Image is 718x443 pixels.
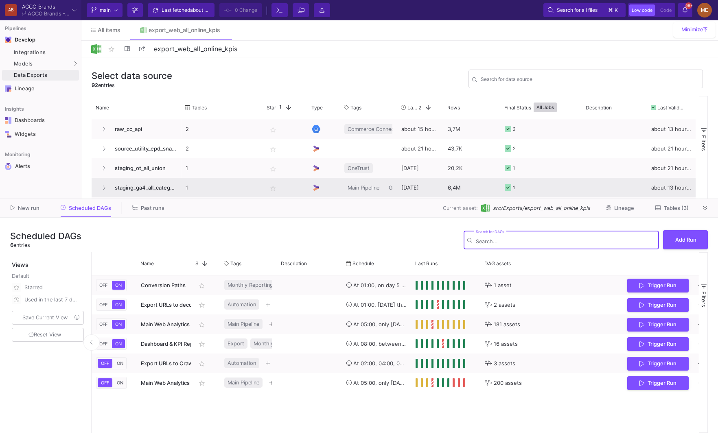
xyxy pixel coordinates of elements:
span: All items [98,27,120,33]
span: Dashboard & KPI Report | Export Refresh [141,340,243,347]
span: k [615,5,618,15]
mat-icon: star_border [197,281,207,290]
p: 2 [186,139,258,158]
span: Last Runs [415,260,438,266]
button: Past runs [123,202,174,214]
span: 3 assets [494,354,515,373]
span: Main Web Analytics Pipeline | Full Refresh [141,380,245,386]
button: Trigger Run [627,357,689,371]
span: ON [114,302,123,308]
span: Automation [228,295,256,314]
span: Star [267,105,276,111]
div: Starred [24,282,79,294]
img: Google BigQuery [312,125,320,133]
div: entries [10,241,81,249]
button: All Jobs [534,103,557,112]
input: Search... [476,238,655,244]
img: Navigation icon [5,163,12,170]
div: Alerts [15,163,68,170]
div: [DATE] [397,178,443,197]
span: Star [195,260,198,266]
span: Name [96,105,109,111]
span: Last Used [407,105,418,111]
div: 2 [513,120,516,139]
div: 43,7K [443,139,500,158]
span: 1 asset [494,276,512,295]
button: ON [112,339,125,348]
a: Navigation iconWidgets [2,128,79,141]
a: Navigation iconAlerts [2,159,79,173]
input: Search for name, tables, ... [481,77,699,83]
span: Trigger Run [648,341,676,347]
div: Default [12,272,85,282]
span: 1 [276,104,282,111]
a: Navigation iconDashboards [2,114,79,127]
span: ⌘ [608,5,613,15]
span: Add Run [675,237,696,243]
div: 2 [513,139,516,158]
span: GA4 [389,178,400,197]
div: 1 [513,178,515,197]
button: ON [112,300,125,309]
span: OFF [99,360,111,366]
span: about 2 hours ago [190,7,231,13]
p: 1 [186,159,258,178]
span: Conversion Paths [141,282,186,288]
span: ON [114,282,123,288]
span: 200 assets [494,373,522,393]
button: Scheduled DAGs [51,202,121,214]
img: UI Model [312,144,320,153]
span: Commerce Connector [348,120,401,139]
mat-icon: star_border [197,339,207,349]
div: 6,4M [443,178,500,197]
div: 3,7M [443,119,500,139]
span: Export URLs to decode [141,301,199,308]
span: Trigger Run [648,321,676,327]
span: Tags [230,260,241,266]
div: At 05:00, only [DATE] and [DATE] [346,373,407,393]
div: AB [5,4,17,16]
mat-expansion-panel-header: Navigation iconDevelop [2,33,79,46]
span: Automation [228,354,256,373]
span: Last Valid Job [657,105,684,111]
button: ON [112,281,125,290]
img: Navigation icon [5,85,11,92]
span: 16 assets [494,334,518,354]
button: main [87,3,123,17]
div: 24,1M [443,197,500,217]
div: about 21 hours ago [647,158,696,178]
span: staging_ga4_all_enrich_step_0 [110,198,177,217]
span: Trigger Run [648,360,676,367]
div: ACCO Brands - Main [28,11,69,16]
button: OFF [98,378,112,387]
span: Filters [700,291,707,307]
span: Filters [700,135,707,151]
span: Tables [192,105,207,111]
button: Search for all files⌘k [543,3,626,17]
mat-icon: star_border [107,44,116,54]
span: Export URLs to Crawl [141,360,194,367]
span: OneTrust [348,159,370,178]
span: ON [115,360,125,366]
button: ⌘k [606,5,621,15]
span: Trigger Run [648,380,676,386]
span: Description [586,105,612,111]
div: 1 [513,198,515,217]
img: [Legacy] Excel [481,204,490,212]
button: ME [695,3,712,17]
span: Schedule [352,260,374,266]
p: 1 [186,178,258,197]
img: Navigation icon [5,131,11,137]
span: Name [140,260,154,266]
div: Used in the last 7 days [24,294,79,306]
mat-icon: star_border [197,300,207,310]
div: Final Status [504,98,570,117]
span: ON [115,380,125,386]
span: 2 [418,105,421,111]
span: 6 [10,242,13,248]
mat-icon: star_border [197,320,207,330]
div: about 13 hours ago [647,119,696,139]
span: Main Pipeline [228,373,259,392]
span: Main Web Analytics Pipeline | Only Automatic Integrations [141,321,285,327]
div: export_web_all_online_kpis [149,27,220,33]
